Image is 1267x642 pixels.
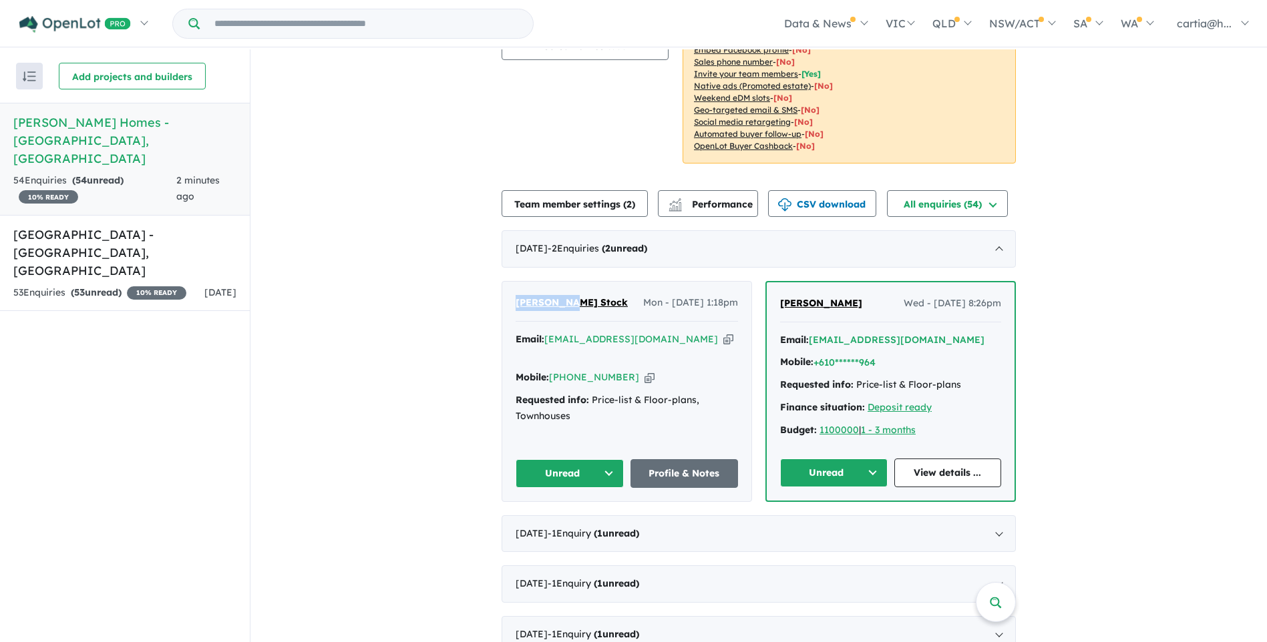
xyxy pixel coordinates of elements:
u: Embed Facebook profile [694,45,789,55]
button: Copy [645,370,655,384]
span: - 1 Enquir y [548,628,639,640]
span: 2 [626,198,632,210]
img: download icon [778,198,791,212]
span: - 1 Enquir y [548,577,639,589]
div: Price-list & Floor-plans [780,377,1001,393]
strong: Requested info: [516,394,589,406]
a: [PERSON_NAME] Stock [516,295,628,311]
u: Social media retargeting [694,117,791,127]
span: [No] [801,105,820,115]
u: Invite your team members [694,69,798,79]
h5: [PERSON_NAME] Homes - [GEOGRAPHIC_DATA] , [GEOGRAPHIC_DATA] [13,113,236,168]
span: 2 [605,242,610,254]
img: line-chart.svg [669,198,681,206]
img: bar-chart.svg [669,202,682,211]
span: 2 minutes ago [176,174,220,202]
u: Sales phone number [694,57,773,67]
u: Native ads (Promoted estate) [694,81,811,91]
strong: ( unread) [71,286,122,298]
strong: Finance situation: [780,401,865,413]
div: [DATE] [502,515,1016,553]
span: 1 [597,577,602,589]
strong: ( unread) [594,577,639,589]
strong: Budget: [780,424,817,436]
span: 10 % READY [19,190,78,204]
div: | [780,422,1001,438]
span: Performance [671,198,753,210]
a: 1 - 3 months [861,424,916,436]
span: [No] [805,129,824,139]
strong: ( unread) [72,174,124,186]
img: Openlot PRO Logo White [19,16,131,33]
span: [No] [796,141,815,151]
a: Profile & Notes [630,459,739,488]
span: [DATE] [204,286,236,298]
u: OpenLot Buyer Cashback [694,141,793,151]
button: Performance [658,190,758,217]
span: [No] [794,117,813,127]
strong: ( unread) [602,242,647,254]
a: 1100000 [820,424,859,436]
strong: Email: [516,333,544,345]
strong: ( unread) [594,527,639,539]
div: [DATE] [502,565,1016,603]
span: cartia@h... [1177,17,1232,30]
strong: Email: [780,334,809,346]
a: [PHONE_NUMBER] [549,371,639,383]
img: sort.svg [23,71,36,81]
strong: Mobile: [516,371,549,383]
a: [PERSON_NAME] [780,296,862,312]
a: View details ... [894,458,1002,487]
h5: [GEOGRAPHIC_DATA] - [GEOGRAPHIC_DATA] , [GEOGRAPHIC_DATA] [13,226,236,280]
div: [DATE] [502,230,1016,268]
u: Geo-targeted email & SMS [694,105,797,115]
span: [ No ] [776,57,795,67]
strong: Mobile: [780,356,813,368]
span: [ No ] [792,45,811,55]
div: 54 Enquir ies [13,173,176,205]
span: 1 [597,527,602,539]
button: All enquiries (54) [887,190,1008,217]
strong: ( unread) [594,628,639,640]
span: 1 [597,628,602,640]
span: - 2 Enquir ies [548,242,647,254]
button: Add projects and builders [59,63,206,89]
span: 10 % READY [127,286,186,300]
strong: Requested info: [780,378,854,390]
a: Deposit ready [868,401,932,413]
button: Copy [723,332,733,346]
a: [EMAIL_ADDRESS][DOMAIN_NAME] [544,333,718,345]
u: Weekend eDM slots [694,93,770,103]
button: [EMAIL_ADDRESS][DOMAIN_NAME] [809,333,984,347]
button: Team member settings (2) [502,190,648,217]
button: Unread [516,459,624,488]
span: [PERSON_NAME] Stock [516,296,628,308]
button: Unread [780,458,888,487]
u: Automated buyer follow-up [694,129,801,139]
span: [No] [814,81,833,91]
span: 53 [74,286,85,298]
span: [ Yes ] [801,69,821,79]
span: [PERSON_NAME] [780,297,862,309]
span: 54 [75,174,87,186]
span: - 1 Enquir y [548,527,639,539]
span: Wed - [DATE] 8:26pm [904,296,1001,312]
input: Try estate name, suburb, builder or developer [202,9,530,38]
div: 53 Enquir ies [13,285,186,301]
button: CSV download [768,190,876,217]
span: [No] [773,93,792,103]
span: Mon - [DATE] 1:18pm [643,295,738,311]
div: Price-list & Floor-plans, Townhouses [516,392,738,424]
